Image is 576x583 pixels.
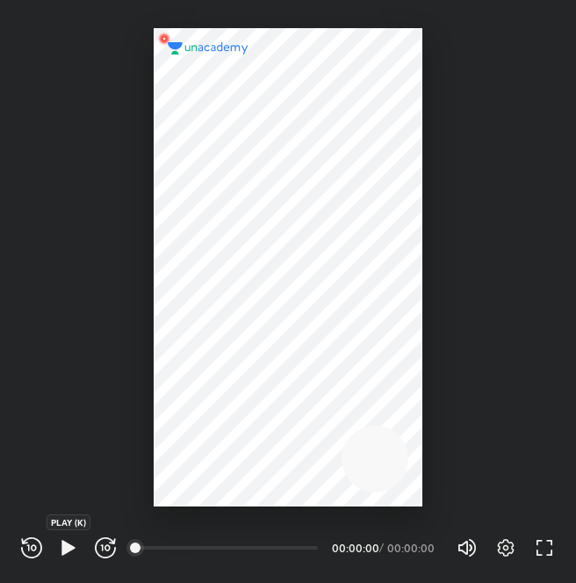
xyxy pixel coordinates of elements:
div: 00:00:00 [332,543,376,553]
img: wMgqJGBwKWe8AAAAABJRU5ErkJggg== [154,28,175,49]
div: / [379,543,384,553]
div: 00:00:00 [387,543,436,553]
img: logo.2a7e12a2.svg [168,42,248,55]
div: PLAY (K) [47,514,90,530]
